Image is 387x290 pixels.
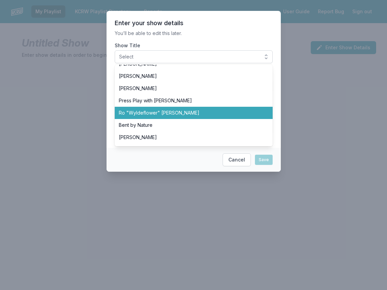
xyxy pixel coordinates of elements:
[115,19,273,27] header: Enter your show details
[223,153,251,166] button: Cancel
[119,109,260,116] span: Ro "Wyldeflower" [PERSON_NAME]
[255,155,273,165] button: Save
[115,50,273,63] button: Select
[119,85,260,92] span: [PERSON_NAME]
[119,134,260,141] span: [PERSON_NAME]
[119,122,260,129] span: Bent by Nature
[119,53,259,60] span: Select
[115,30,273,37] p: You’ll be able to edit this later.
[119,97,260,104] span: Press Play with [PERSON_NAME]
[119,73,260,80] span: [PERSON_NAME]
[115,42,273,49] label: Show Title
